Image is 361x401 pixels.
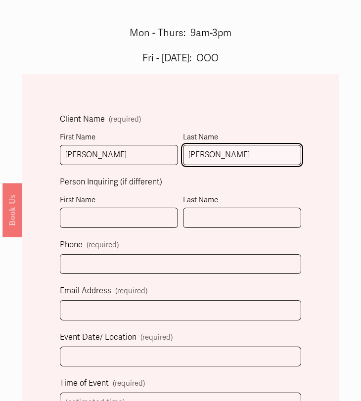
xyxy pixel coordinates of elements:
[60,194,178,208] div: First Name
[60,284,111,299] span: Email Address
[130,27,231,40] span: Mon - Thurs: 9am-3pm
[183,194,301,208] div: Last Name
[142,52,219,65] span: Fri - [DATE]: OOO
[140,331,173,345] span: (required)
[113,377,145,391] span: (required)
[60,113,105,127] span: Client Name
[60,238,83,253] span: Phone
[183,131,301,145] div: Last Name
[115,285,147,298] span: (required)
[60,377,109,391] span: Time of Event
[60,331,136,345] span: Event Date/ Location
[109,116,141,124] span: (required)
[60,131,178,145] div: First Name
[60,176,162,190] span: Person Inquiring (if different)
[2,183,22,237] a: Book Us
[87,242,119,249] span: (required)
